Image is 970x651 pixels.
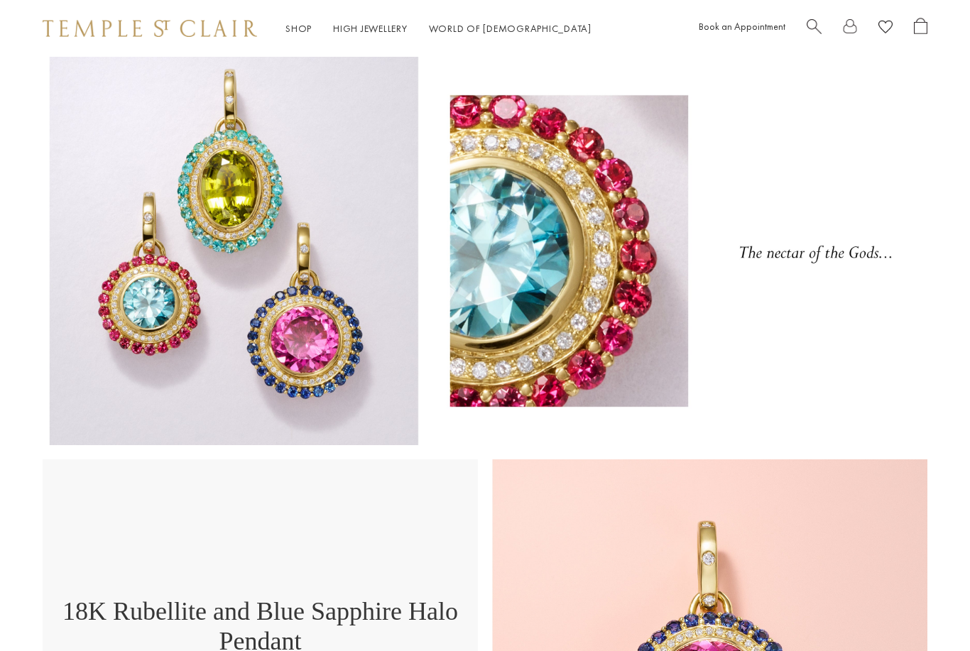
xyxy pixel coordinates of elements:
a: Book an Appointment [699,20,785,33]
img: Temple St. Clair [43,20,257,37]
a: World of [DEMOGRAPHIC_DATA]World of [DEMOGRAPHIC_DATA] [429,22,592,35]
a: View Wishlist [878,18,893,40]
iframe: Gorgias live chat messenger [899,584,956,637]
a: ShopShop [285,22,312,35]
a: Search [807,18,822,40]
a: High JewelleryHigh Jewellery [333,22,408,35]
nav: Main navigation [285,20,592,38]
a: Open Shopping Bag [914,18,927,40]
